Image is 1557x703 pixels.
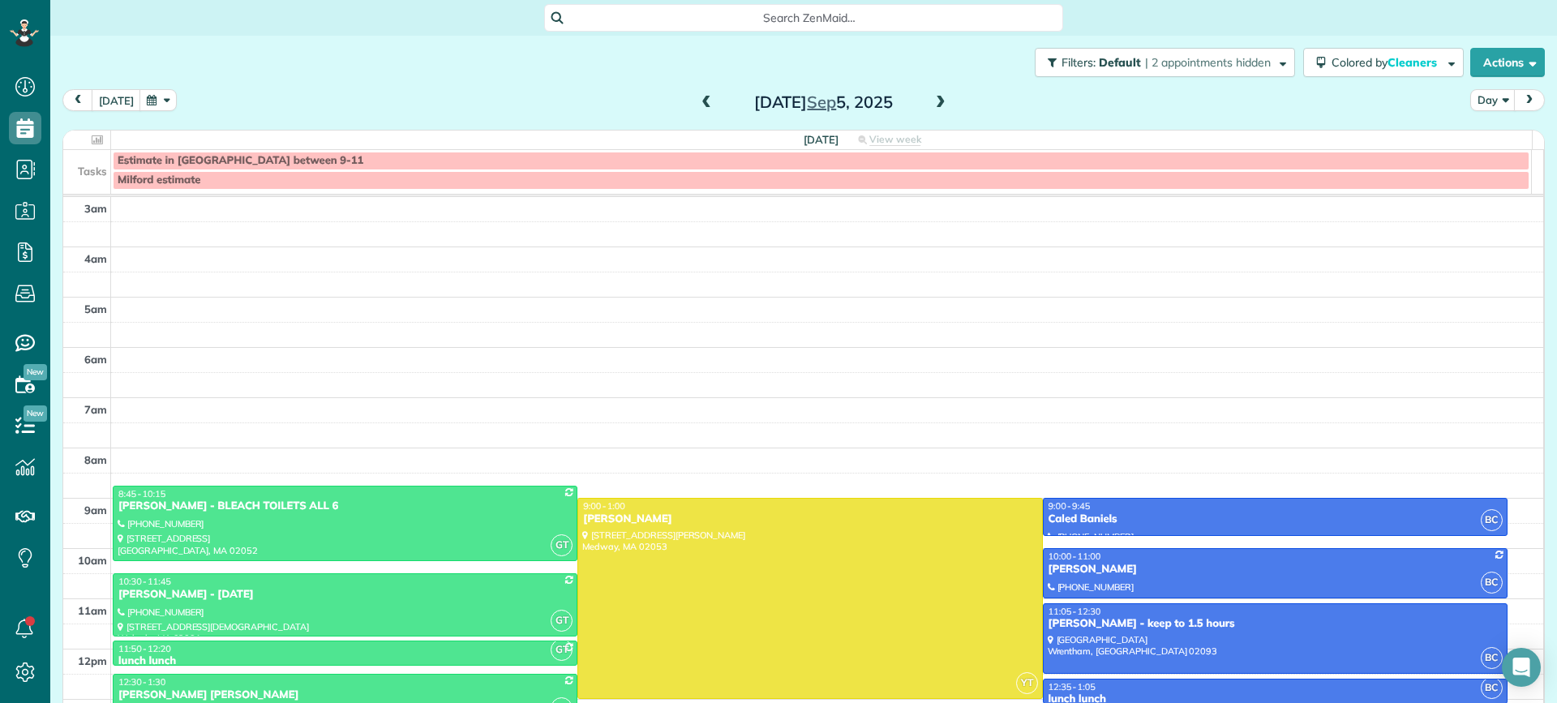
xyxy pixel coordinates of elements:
span: Cleaners [1388,55,1439,70]
span: GT [551,534,573,556]
a: Filters: Default | 2 appointments hidden [1027,48,1295,77]
span: 12:30 - 1:30 [118,676,165,688]
span: BC [1481,572,1503,594]
span: Default [1099,55,1142,70]
div: Caled Baniels [1048,512,1503,526]
button: [DATE] [92,89,141,111]
button: Actions [1470,48,1545,77]
span: 11:50 - 12:20 [118,643,171,654]
button: Day [1470,89,1516,111]
span: 7am [84,403,107,416]
span: BC [1481,647,1503,669]
span: 9:00 - 9:45 [1049,500,1091,512]
span: 5am [84,302,107,315]
span: New [24,364,47,380]
div: [PERSON_NAME] [582,512,1037,526]
span: 9am [84,504,107,517]
button: next [1514,89,1545,111]
span: 12:35 - 1:05 [1049,681,1096,692]
div: [PERSON_NAME] - BLEACH TOILETS ALL 6 [118,499,573,513]
span: 4am [84,252,107,265]
span: 8:45 - 10:15 [118,488,165,499]
span: 6am [84,353,107,366]
span: 10:00 - 11:00 [1049,551,1101,562]
span: 12pm [78,654,107,667]
span: 3am [84,202,107,215]
h2: [DATE] 5, 2025 [722,93,924,111]
span: GT [551,610,573,632]
div: lunch lunch [118,654,573,668]
div: Open Intercom Messenger [1502,648,1541,687]
span: [DATE] [804,133,839,146]
span: Sep [807,92,836,112]
span: 8am [84,453,107,466]
button: Colored byCleaners [1303,48,1464,77]
span: Estimate in [GEOGRAPHIC_DATA] between 9-11 [118,154,363,167]
span: 11am [78,604,107,617]
span: | 2 appointments hidden [1145,55,1271,70]
span: YT [1016,672,1038,694]
span: Milford estimate [118,174,200,186]
span: New [24,405,47,422]
div: [PERSON_NAME] - [DATE] [118,588,573,602]
span: View week [869,133,921,146]
div: [PERSON_NAME] - keep to 1.5 hours [1048,617,1503,631]
button: prev [62,89,93,111]
span: 10:30 - 11:45 [118,576,171,587]
span: 9:00 - 1:00 [583,500,625,512]
span: BC [1481,509,1503,531]
div: [PERSON_NAME] [PERSON_NAME] [118,688,573,702]
span: Filters: [1062,55,1096,70]
span: BC [1481,677,1503,699]
span: 10am [78,554,107,567]
div: [PERSON_NAME] [1048,563,1503,577]
button: Filters: Default | 2 appointments hidden [1035,48,1295,77]
span: GT [551,639,573,661]
span: Colored by [1332,55,1443,70]
span: 11:05 - 12:30 [1049,606,1101,617]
